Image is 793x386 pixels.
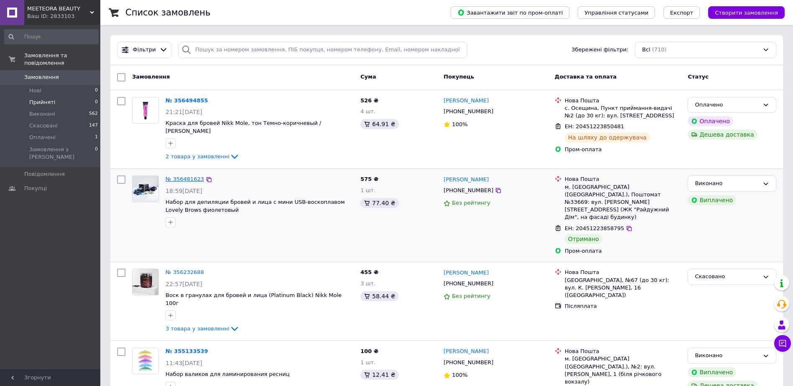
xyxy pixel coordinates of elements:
span: 21:21[DATE] [166,109,202,115]
a: № 356481623 [166,176,204,182]
div: На шляху до одержувача [565,132,650,142]
span: Всі [642,46,650,54]
div: [PHONE_NUMBER] [442,357,495,368]
div: [GEOGRAPHIC_DATA], №67 (до 30 кг): вул. К. [PERSON_NAME], 16 ([GEOGRAPHIC_DATA]) [565,277,681,300]
a: [PERSON_NAME] [444,348,489,356]
div: Пром-оплата [565,146,681,153]
span: 455 ₴ [360,269,378,275]
span: Замовлення [132,74,170,80]
div: Нова Пошта [565,175,681,183]
div: 58.44 ₴ [360,291,398,301]
span: 4 шт. [360,108,375,114]
button: Експорт [663,6,700,19]
span: Замовлення [24,74,59,81]
div: [PHONE_NUMBER] [442,106,495,117]
span: 1 шт. [360,187,375,193]
span: Оплачені [29,134,56,141]
span: (710) [652,46,667,53]
a: 2 товара у замовленні [166,153,240,160]
div: Оплачено [688,116,733,126]
a: Фото товару [132,175,159,202]
div: 12.41 ₴ [360,370,398,380]
a: Фото товару [132,97,159,124]
div: Виплачено [688,367,736,377]
a: Фото товару [132,348,159,374]
input: Пошук [4,29,99,44]
span: 3 товара у замовленні [166,325,229,332]
span: Скасовані [29,122,58,130]
div: Виконано [695,351,759,360]
a: [PERSON_NAME] [444,269,489,277]
span: 0 [95,99,98,106]
span: 3 шт. [360,280,375,287]
a: Фото товару [132,269,159,295]
a: № 356232688 [166,269,204,275]
button: Чат з покупцем [774,335,791,352]
span: 11:43[DATE] [166,360,202,366]
span: Покупець [444,74,474,80]
span: MEETEORA BEAUTY [27,5,90,13]
span: Cума [360,74,376,80]
span: ЕН: 20451223850481 [565,123,624,130]
div: Отримано [565,234,602,244]
span: Збережені фільтри: [571,46,628,54]
span: Замовлення та повідомлення [24,52,100,67]
div: Виконано [695,179,759,188]
span: 1 шт. [360,359,375,366]
img: Фото товару [133,176,158,202]
span: 0 [95,146,98,161]
div: Нова Пошта [565,348,681,355]
a: Набор валиков для ламинирования ресниц [166,371,290,377]
a: 3 товара у замовленні [166,325,240,332]
span: Повідомлення [24,170,65,178]
div: м. [GEOGRAPHIC_DATA] ([GEOGRAPHIC_DATA].), Поштомат №33669: вул. [PERSON_NAME][STREET_ADDRESS] (Ж... [565,183,681,221]
span: Без рейтингу [452,293,490,299]
img: Фото товару [133,348,158,374]
div: Нова Пошта [565,97,681,104]
div: Ваш ID: 2833103 [27,13,100,20]
span: 147 [89,122,98,130]
button: Завантажити звіт по пром-оплаті [451,6,569,19]
span: Прийняті [29,99,55,106]
div: Пром-оплата [565,247,681,255]
div: Скасовано [695,272,759,281]
img: Фото товару [133,97,158,123]
input: Пошук за номером замовлення, ПІБ покупця, номером телефону, Email, номером накладної [178,42,467,58]
div: Оплачено [695,101,759,109]
span: 2 товара у замовленні [166,153,229,160]
h1: Список замовлень [125,8,210,18]
span: 575 ₴ [360,176,378,182]
span: 0 [95,87,98,94]
a: Створити замовлення [700,9,785,15]
img: Фото товару [133,269,158,295]
a: Воск в гранулах для бровей и лица (Platinum Black) Nikk Mole 100г [166,292,342,306]
button: Управління статусами [578,6,655,19]
span: Замовлення з [PERSON_NAME] [29,146,95,161]
div: 64.91 ₴ [360,119,398,129]
div: Післяплата [565,302,681,310]
a: Набор для депиляции бровей и лица с мини USB-воскоплавом Lovely Brows фиолетовый [166,199,345,213]
div: Дешева доставка [688,130,757,140]
span: Краска для бровей Nikk Mole, тон Темно-коричневый / [PERSON_NAME] [166,120,321,134]
span: Виконані [29,110,55,118]
span: 100% [452,372,467,378]
button: Створити замовлення [708,6,785,19]
span: Покупці [24,185,47,192]
span: Статус [688,74,709,80]
span: 22:57[DATE] [166,281,202,287]
span: 562 [89,110,98,118]
a: № 355133539 [166,348,208,354]
span: Експорт [670,10,694,16]
span: ЕН: 20451223858795 [565,225,624,231]
span: Без рейтингу [452,200,490,206]
span: Нові [29,87,41,94]
span: 100 ₴ [360,348,378,354]
a: № 356494855 [166,97,208,104]
span: 1 [95,134,98,141]
a: [PERSON_NAME] [444,97,489,105]
div: Нова Пошта [565,269,681,276]
div: Виплачено [688,195,736,205]
div: [PHONE_NUMBER] [442,278,495,289]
